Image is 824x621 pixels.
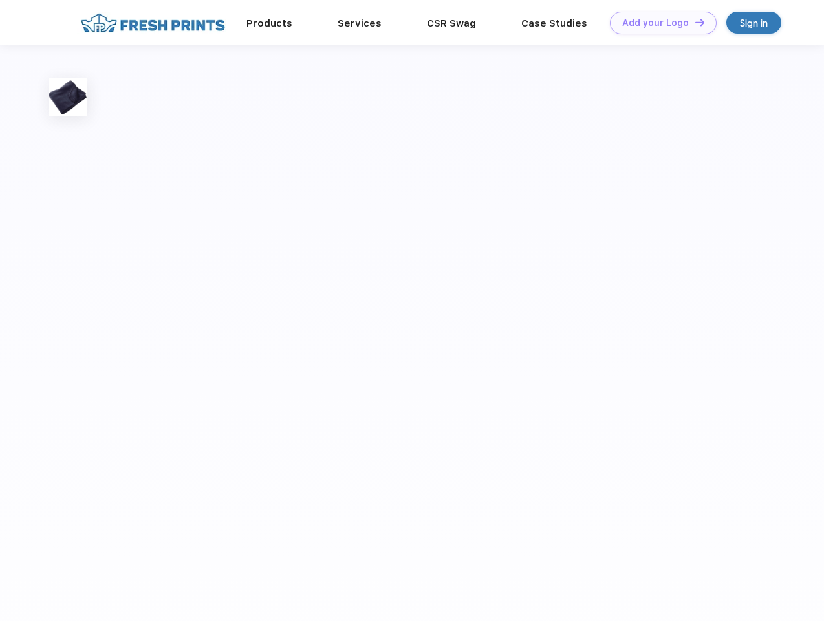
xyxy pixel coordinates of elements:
a: Sign in [726,12,781,34]
img: func=resize&h=100 [49,78,87,116]
div: Add your Logo [622,17,689,28]
div: Sign in [740,16,768,30]
img: fo%20logo%202.webp [77,12,229,34]
img: DT [695,19,704,26]
a: Products [246,17,292,29]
